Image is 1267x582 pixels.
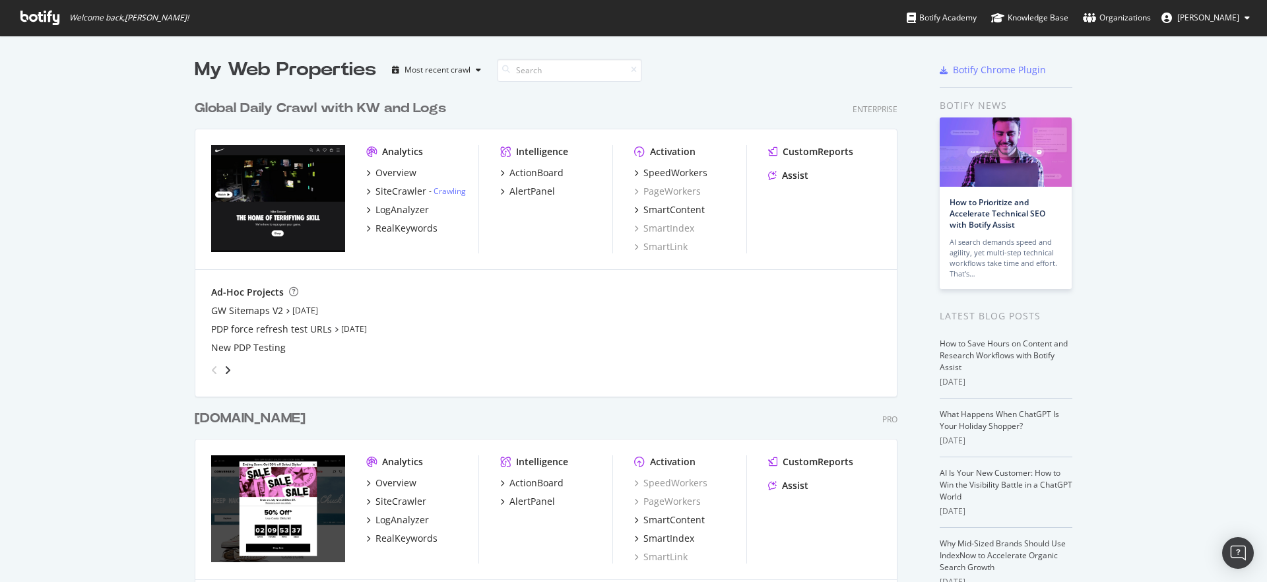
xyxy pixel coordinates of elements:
[195,57,376,83] div: My Web Properties
[375,166,416,179] div: Overview
[634,222,694,235] a: SmartIndex
[643,532,694,545] div: SmartIndex
[211,145,345,252] img: nike.com
[211,323,332,336] a: PDP force refresh test URLs
[434,185,466,197] a: Crawling
[366,222,438,235] a: RealKeywords
[509,185,555,198] div: AlertPanel
[341,323,367,335] a: [DATE]
[382,455,423,469] div: Analytics
[375,185,426,198] div: SiteCrawler
[940,117,1072,187] img: How to Prioritize and Accelerate Technical SEO with Botify Assist
[782,169,808,182] div: Assist
[768,169,808,182] a: Assist
[940,309,1072,323] div: Latest Blog Posts
[405,66,471,74] div: Most recent crawl
[211,286,284,299] div: Ad-Hoc Projects
[206,360,223,381] div: angle-left
[782,479,808,492] div: Assist
[768,455,853,469] a: CustomReports
[516,145,568,158] div: Intelligence
[650,145,696,158] div: Activation
[509,495,555,508] div: AlertPanel
[1083,11,1151,24] div: Organizations
[634,495,701,508] a: PageWorkers
[907,11,977,24] div: Botify Academy
[366,495,426,508] a: SiteCrawler
[634,476,707,490] a: SpeedWorkers
[950,237,1062,279] div: AI search demands speed and agility, yet multi-step technical workflows take time and effort. Tha...
[195,409,306,428] div: [DOMAIN_NAME]
[950,197,1045,230] a: How to Prioritize and Accelerate Technical SEO with Botify Assist
[634,532,694,545] a: SmartIndex
[366,166,416,179] a: Overview
[375,203,429,216] div: LogAnalyzer
[366,185,466,198] a: SiteCrawler- Crawling
[634,166,707,179] a: SpeedWorkers
[366,476,416,490] a: Overview
[953,63,1046,77] div: Botify Chrome Plugin
[375,476,416,490] div: Overview
[366,203,429,216] a: LogAnalyzer
[375,222,438,235] div: RealKeywords
[768,479,808,492] a: Assist
[211,341,286,354] a: New PDP Testing
[940,538,1066,573] a: Why Mid-Sized Brands Should Use IndexNow to Accelerate Organic Search Growth
[223,364,232,377] div: angle-right
[1177,12,1239,23] span: Edward Turner
[940,98,1072,113] div: Botify news
[634,185,701,198] a: PageWorkers
[497,59,642,82] input: Search
[940,435,1072,447] div: [DATE]
[940,505,1072,517] div: [DATE]
[69,13,189,23] span: Welcome back, [PERSON_NAME] !
[643,513,705,527] div: SmartContent
[634,550,688,564] a: SmartLink
[516,455,568,469] div: Intelligence
[195,99,446,118] div: Global Daily Crawl with KW and Logs
[375,513,429,527] div: LogAnalyzer
[768,145,853,158] a: CustomReports
[634,203,705,216] a: SmartContent
[375,495,426,508] div: SiteCrawler
[643,166,707,179] div: SpeedWorkers
[783,145,853,158] div: CustomReports
[991,11,1068,24] div: Knowledge Base
[634,240,688,253] a: SmartLink
[643,203,705,216] div: SmartContent
[382,145,423,158] div: Analytics
[783,455,853,469] div: CustomReports
[292,305,318,316] a: [DATE]
[940,63,1046,77] a: Botify Chrome Plugin
[366,532,438,545] a: RealKeywords
[195,409,311,428] a: [DOMAIN_NAME]
[940,408,1059,432] a: What Happens When ChatGPT Is Your Holiday Shopper?
[940,467,1072,502] a: AI Is Your New Customer: How to Win the Visibility Battle in a ChatGPT World
[940,338,1068,373] a: How to Save Hours on Content and Research Workflows with Botify Assist
[429,185,466,197] div: -
[634,513,705,527] a: SmartContent
[650,455,696,469] div: Activation
[500,185,555,198] a: AlertPanel
[882,414,897,425] div: Pro
[1222,537,1254,569] div: Open Intercom Messenger
[211,304,283,317] a: GW Sitemaps V2
[500,495,555,508] a: AlertPanel
[940,376,1072,388] div: [DATE]
[509,166,564,179] div: ActionBoard
[1151,7,1260,28] button: [PERSON_NAME]
[500,166,564,179] a: ActionBoard
[500,476,564,490] a: ActionBoard
[366,513,429,527] a: LogAnalyzer
[387,59,486,81] button: Most recent crawl
[211,455,345,562] img: www.converse.com
[375,532,438,545] div: RealKeywords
